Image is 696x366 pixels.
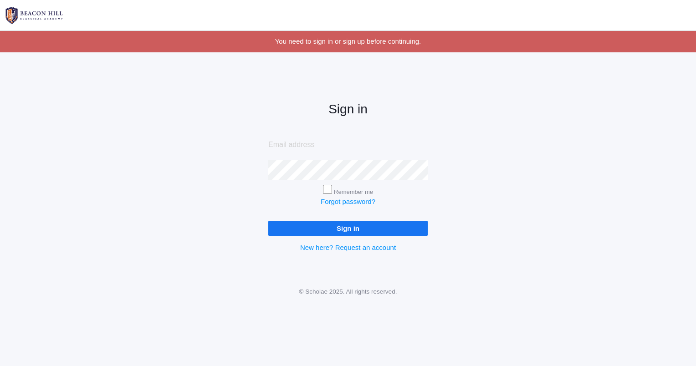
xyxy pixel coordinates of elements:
[268,135,428,155] input: Email address
[334,188,373,195] label: Remember me
[321,198,375,205] a: Forgot password?
[268,221,428,236] input: Sign in
[268,102,428,117] h2: Sign in
[300,244,396,251] a: New here? Request an account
